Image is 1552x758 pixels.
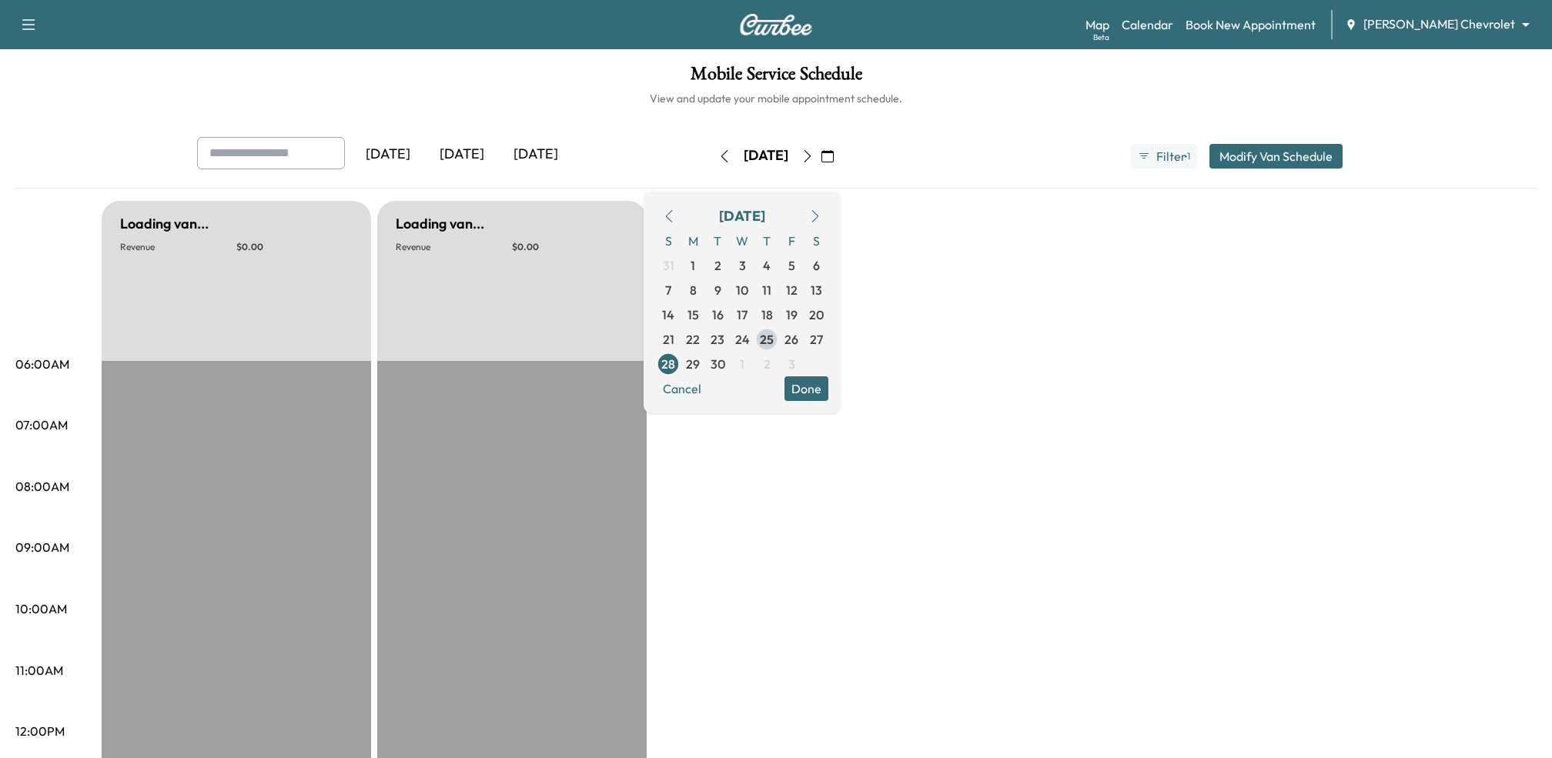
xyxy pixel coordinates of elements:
span: 1 [691,256,695,275]
h6: View and update your mobile appointment schedule. [15,91,1537,106]
p: 08:00AM [15,477,69,496]
span: 8 [690,281,697,299]
span: 25 [760,330,774,349]
button: Cancel [656,376,708,401]
span: 7 [665,281,671,299]
button: Modify Van Schedule [1209,144,1343,169]
p: 12:00PM [15,722,65,740]
span: 2 [714,256,721,275]
p: 09:00AM [15,538,69,556]
a: Book New Appointment [1186,15,1316,34]
span: [PERSON_NAME] Chevrolet [1363,15,1515,33]
span: 31 [663,256,674,275]
span: 15 [687,306,699,324]
p: Revenue [396,241,512,253]
span: 30 [711,355,725,373]
span: 20 [809,306,824,324]
button: Filter●1 [1131,144,1197,169]
p: $ 0.00 [236,241,353,253]
span: 12 [786,281,798,299]
span: 6 [813,256,820,275]
span: 16 [712,306,724,324]
span: 11 [762,281,771,299]
span: 17 [737,306,748,324]
span: 10 [736,281,748,299]
span: 1 [1187,150,1190,162]
span: 18 [761,306,773,324]
span: S [804,229,828,253]
span: M [681,229,705,253]
span: 1 [740,355,744,373]
span: 14 [662,306,674,324]
div: [DATE] [351,137,425,172]
span: 9 [714,281,721,299]
h5: Loading van... [120,213,209,235]
span: W [730,229,754,253]
h1: Mobile Service Schedule [15,65,1537,91]
span: 19 [786,306,798,324]
span: 29 [686,355,700,373]
button: Done [784,376,828,401]
h5: Loading van... [396,213,484,235]
span: 22 [686,330,700,349]
a: MapBeta [1085,15,1109,34]
p: 10:00AM [15,599,67,618]
a: Calendar [1122,15,1173,34]
span: 13 [811,281,822,299]
img: Curbee Logo [739,14,813,35]
span: 5 [788,256,795,275]
span: 21 [663,330,674,349]
span: Filter [1156,147,1184,165]
span: ● [1184,152,1187,160]
div: [DATE] [719,205,765,227]
span: 26 [784,330,798,349]
span: 24 [735,330,750,349]
div: [DATE] [744,146,788,165]
p: 07:00AM [15,416,68,434]
span: T [705,229,730,253]
div: [DATE] [499,137,573,172]
span: T [754,229,779,253]
p: 06:00AM [15,355,69,373]
span: 3 [739,256,746,275]
span: 4 [763,256,771,275]
span: 23 [711,330,724,349]
div: [DATE] [425,137,499,172]
div: Beta [1093,32,1109,43]
span: S [656,229,681,253]
p: 11:00AM [15,661,63,680]
span: 3 [788,355,795,373]
span: 28 [661,355,675,373]
p: $ 0.00 [512,241,628,253]
span: 27 [810,330,823,349]
span: F [779,229,804,253]
span: 2 [764,355,771,373]
p: Revenue [120,241,236,253]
